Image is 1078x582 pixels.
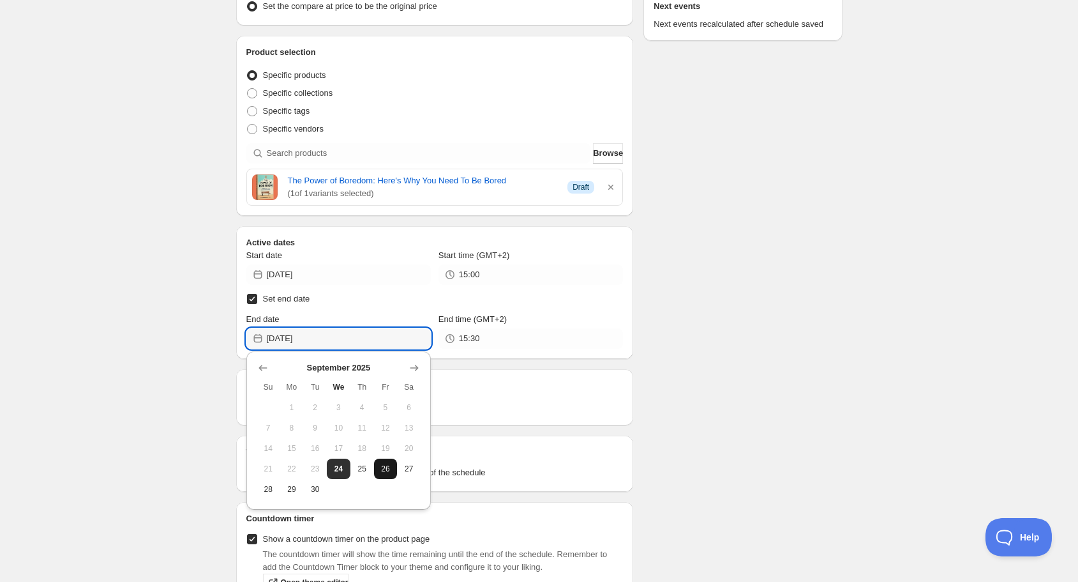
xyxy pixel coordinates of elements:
[257,377,280,397] th: Sunday
[374,459,398,479] button: Friday September 26 2025
[379,423,393,433] span: 12
[308,464,322,474] span: 23
[308,484,322,494] span: 30
[280,418,304,438] button: Monday September 8 2025
[303,479,327,500] button: Tuesday September 30 2025
[303,377,327,397] th: Tuesday
[379,402,393,413] span: 5
[303,397,327,418] button: Tuesday September 2 2025
[257,459,280,479] button: Sunday September 21 2025
[280,438,304,459] button: Monday September 15 2025
[303,438,327,459] button: Tuesday September 16 2025
[593,143,623,164] button: Browse
[327,438,350,459] button: Wednesday September 17 2025
[402,423,415,433] span: 13
[303,418,327,438] button: Tuesday September 9 2025
[252,174,278,200] img: Cover image of The Power of Boredom: Here's Why You Need To Be Bored by Tyler Andrew Cole - publi...
[402,402,415,413] span: 6
[246,46,624,59] h2: Product selection
[288,187,558,200] span: ( 1 of 1 variants selected)
[356,443,369,454] span: 18
[257,438,280,459] button: Sunday September 14 2025
[332,443,345,454] span: 17
[257,479,280,500] button: Sunday September 28 2025
[280,479,304,500] button: Monday September 29 2025
[397,459,421,479] button: Saturday September 27 2025
[379,464,393,474] span: 26
[350,418,374,438] button: Thursday September 11 2025
[280,459,304,479] button: Monday September 22 2025
[280,377,304,397] th: Monday
[263,1,437,11] span: Set the compare at price to be the original price
[263,124,324,134] span: Specific vendors
[332,464,345,474] span: 24
[402,443,415,454] span: 20
[285,484,299,494] span: 29
[303,459,327,479] button: Tuesday September 23 2025
[327,397,350,418] button: Wednesday September 3 2025
[350,438,374,459] button: Thursday September 18 2025
[262,443,275,454] span: 14
[332,382,345,392] span: We
[285,423,299,433] span: 8
[397,397,421,418] button: Saturday September 6 2025
[308,402,322,413] span: 2
[397,438,421,459] button: Saturday September 20 2025
[356,402,369,413] span: 4
[327,459,350,479] button: Today Wednesday September 24 2025
[262,382,275,392] span: Su
[332,423,345,433] span: 10
[397,377,421,397] th: Saturday
[350,459,374,479] button: Thursday September 25 2025
[246,512,624,525] h2: Countdown timer
[654,18,832,31] p: Next events recalculated after schedule saved
[262,423,275,433] span: 7
[285,443,299,454] span: 15
[332,402,345,413] span: 3
[246,236,624,249] h2: Active dates
[308,423,322,433] span: 9
[263,106,310,116] span: Specific tags
[263,534,430,544] span: Show a countdown timer on the product page
[267,143,591,164] input: Search products
[308,443,322,454] span: 16
[254,359,272,377] button: Show previous month, August 2025
[246,379,624,392] h2: Repeating
[397,418,421,438] button: Saturday September 13 2025
[263,294,310,303] span: Set end date
[356,464,369,474] span: 25
[327,377,350,397] th: Wednesday
[402,382,415,392] span: Sa
[285,402,299,413] span: 1
[438,250,510,260] span: Start time (GMT+2)
[356,382,369,392] span: Th
[246,250,282,260] span: Start date
[262,464,275,474] span: 21
[263,88,333,98] span: Specific collections
[438,314,507,324] span: End time (GMT+2)
[374,438,398,459] button: Friday September 19 2025
[350,377,374,397] th: Thursday
[288,174,558,187] a: The Power of Boredom: Here's Why You Need To Be Bored
[263,70,326,80] span: Specific products
[356,423,369,433] span: 11
[262,484,275,494] span: 28
[573,182,589,192] span: Draft
[379,382,393,392] span: Fr
[246,314,280,324] span: End date
[246,446,624,459] h2: Tags
[280,397,304,418] button: Monday September 1 2025
[263,548,624,574] p: The countdown timer will show the time remaining until the end of the schedule. Remember to add t...
[593,147,623,160] span: Browse
[985,518,1052,556] iframe: Toggle Customer Support
[374,418,398,438] button: Friday September 12 2025
[405,359,423,377] button: Show next month, October 2025
[374,377,398,397] th: Friday
[374,397,398,418] button: Friday September 5 2025
[327,418,350,438] button: Wednesday September 10 2025
[308,382,322,392] span: Tu
[402,464,415,474] span: 27
[257,418,280,438] button: Sunday September 7 2025
[350,397,374,418] button: Thursday September 4 2025
[379,443,393,454] span: 19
